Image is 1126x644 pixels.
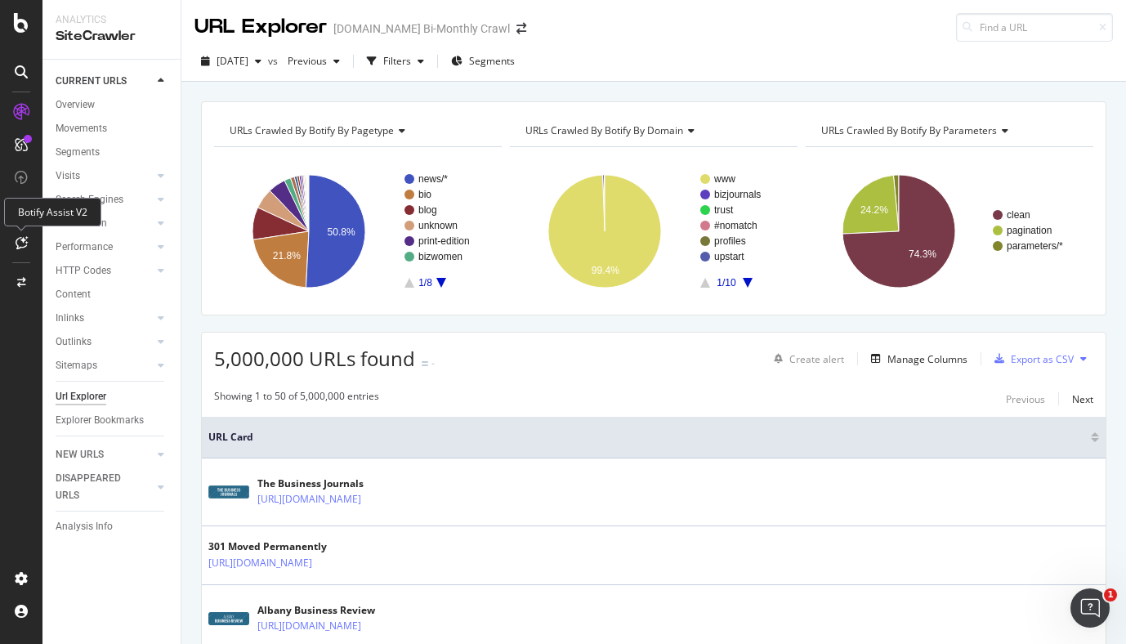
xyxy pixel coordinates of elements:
button: Filters [360,48,431,74]
text: 21.8% [273,250,301,262]
div: Search Engines [56,191,123,208]
div: Export as CSV [1011,352,1074,366]
text: 24.2% [860,204,888,216]
text: bizwomen [418,251,462,262]
a: CURRENT URLS [56,73,153,90]
a: [URL][DOMAIN_NAME] [257,618,361,634]
a: Visits [56,168,153,185]
div: Explorer Bookmarks [56,412,144,429]
div: Sitemaps [56,357,97,374]
a: Explorer Bookmarks [56,412,169,429]
a: Sitemaps [56,357,153,374]
text: clean [1007,209,1030,221]
a: Content [56,286,169,303]
div: Albany Business Review [257,603,432,618]
div: [DOMAIN_NAME] Bi-Monthly Crawl [333,20,510,37]
div: Create alert [789,352,844,366]
div: Analytics [56,13,168,27]
a: Distribution [56,215,153,232]
div: SiteCrawler [56,27,168,46]
div: CURRENT URLS [56,73,127,90]
span: URLs Crawled By Botify By pagetype [230,123,394,137]
div: Performance [56,239,113,256]
a: HTTP Codes [56,262,153,280]
text: blog [418,204,437,216]
a: Analysis Info [56,518,169,535]
div: Movements [56,120,107,137]
div: Url Explorer [56,388,106,405]
button: Next [1072,389,1093,409]
text: print-edition [418,235,470,247]
h4: URLs Crawled By Botify By pagetype [226,118,487,144]
text: 99.4% [592,265,619,276]
text: upstart [714,251,744,262]
a: Performance [56,239,153,256]
button: Manage Columns [865,349,967,369]
span: 2025 Aug. 27th [217,54,248,68]
text: 74.3% [909,248,936,260]
div: Next [1072,392,1093,406]
div: Inlinks [56,310,84,327]
span: Segments [469,54,515,68]
a: [URL][DOMAIN_NAME] [257,491,361,508]
text: profiles [714,235,746,247]
div: Segments [56,144,100,161]
div: Visits [56,168,80,185]
div: arrow-right-arrow-left [516,23,526,34]
a: Outlinks [56,333,153,351]
span: vs [268,54,281,68]
div: DISAPPEARED URLS [56,470,138,504]
text: trust [714,204,734,216]
a: [URL][DOMAIN_NAME] [208,555,312,571]
a: Segments [56,144,169,161]
span: URLs Crawled By Botify By domain [525,123,683,137]
a: Movements [56,120,169,137]
button: Previous [281,48,346,74]
span: 5,000,000 URLs found [214,345,415,372]
span: URL Card [208,430,1087,445]
div: 301 Moved Permanently [208,539,383,554]
div: Previous [1006,392,1045,406]
text: pagination [1007,225,1052,236]
text: parameters/* [1007,240,1063,252]
div: URL Explorer [194,13,327,41]
div: Botify Assist V2 [4,198,101,226]
img: Equal [422,361,428,366]
button: [DATE] [194,48,268,74]
div: A chart. [510,160,798,302]
h4: URLs Crawled By Botify By domain [522,118,783,144]
text: news/* [418,173,448,185]
iframe: Intercom live chat [1070,588,1110,628]
div: Outlinks [56,333,92,351]
input: Find a URL [956,13,1113,42]
span: Previous [281,54,327,68]
div: Manage Columns [887,352,967,366]
button: Segments [445,48,521,74]
div: Showing 1 to 50 of 5,000,000 entries [214,389,379,409]
text: 1/8 [418,277,432,288]
h4: URLs Crawled By Botify By parameters [818,118,1079,144]
span: URLs Crawled By Botify By parameters [821,123,997,137]
a: DISAPPEARED URLS [56,470,153,504]
text: bizjournals [714,189,761,200]
text: 50.8% [328,226,355,238]
a: NEW URLS [56,446,153,463]
a: Inlinks [56,310,153,327]
text: unknown [418,220,458,231]
text: 1/10 [717,277,736,288]
span: 1 [1104,588,1117,602]
a: Url Explorer [56,388,169,405]
text: www [713,173,735,185]
div: NEW URLS [56,446,104,463]
a: Search Engines [56,191,153,208]
button: Export as CSV [988,346,1074,372]
div: Filters [383,54,411,68]
text: bio [418,189,431,200]
svg: A chart. [214,160,502,302]
button: Create alert [767,346,844,372]
svg: A chart. [806,160,1089,302]
div: HTTP Codes [56,262,111,280]
img: main image [208,485,249,499]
